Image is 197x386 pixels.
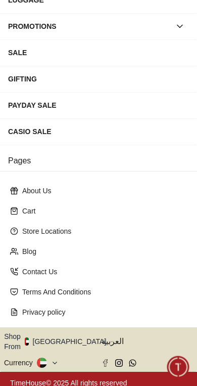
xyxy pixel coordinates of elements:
[102,359,109,367] a: Facebook
[22,226,183,236] p: Store Locations
[22,206,183,216] p: Cart
[22,287,183,297] p: Terms And Conditions
[25,337,29,346] img: United Arab Emirates
[129,359,136,367] a: Whatsapp
[102,335,193,348] span: العربية
[4,331,114,352] button: Shop From[GEOGRAPHIC_DATA]
[22,307,183,317] p: Privacy policy
[22,186,183,196] p: About Us
[22,246,183,256] p: Blog
[22,267,183,277] p: Contact Us
[8,70,189,88] div: GIFTING
[8,44,189,62] div: SALE
[102,331,193,352] button: العربية
[8,96,189,114] div: PAYDAY SALE
[167,356,189,378] div: Chat Widget
[8,17,171,35] div: PROMOTIONS
[4,358,37,368] div: Currency
[8,122,189,141] div: CASIO SALE
[115,359,123,367] a: Instagram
